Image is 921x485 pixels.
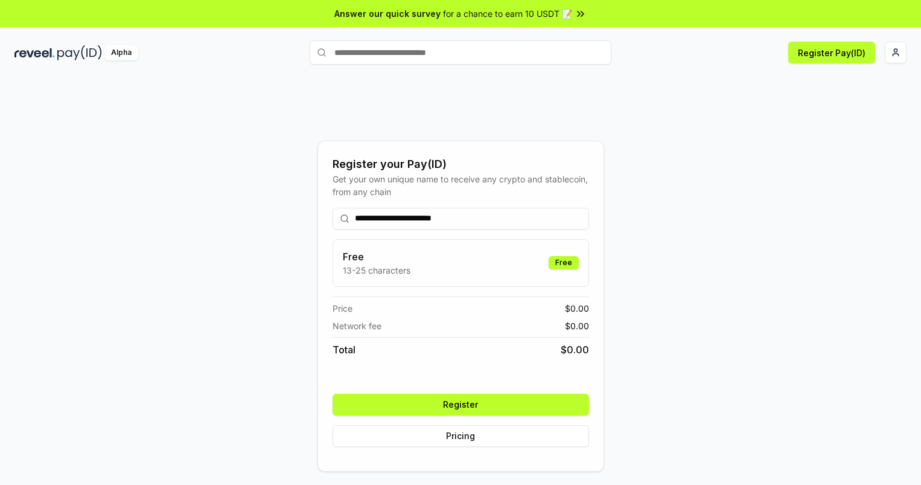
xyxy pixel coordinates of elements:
[443,7,572,20] span: for a chance to earn 10 USDT 📝
[561,342,589,357] span: $ 0.00
[333,342,355,357] span: Total
[334,7,441,20] span: Answer our quick survey
[333,173,589,198] div: Get your own unique name to receive any crypto and stablecoin, from any chain
[104,45,138,60] div: Alpha
[57,45,102,60] img: pay_id
[333,302,352,315] span: Price
[788,42,875,63] button: Register Pay(ID)
[343,264,410,277] p: 13-25 characters
[333,320,381,332] span: Network fee
[549,256,579,269] div: Free
[565,302,589,315] span: $ 0.00
[14,45,55,60] img: reveel_dark
[333,425,589,447] button: Pricing
[333,156,589,173] div: Register your Pay(ID)
[333,394,589,416] button: Register
[565,320,589,332] span: $ 0.00
[343,249,410,264] h3: Free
